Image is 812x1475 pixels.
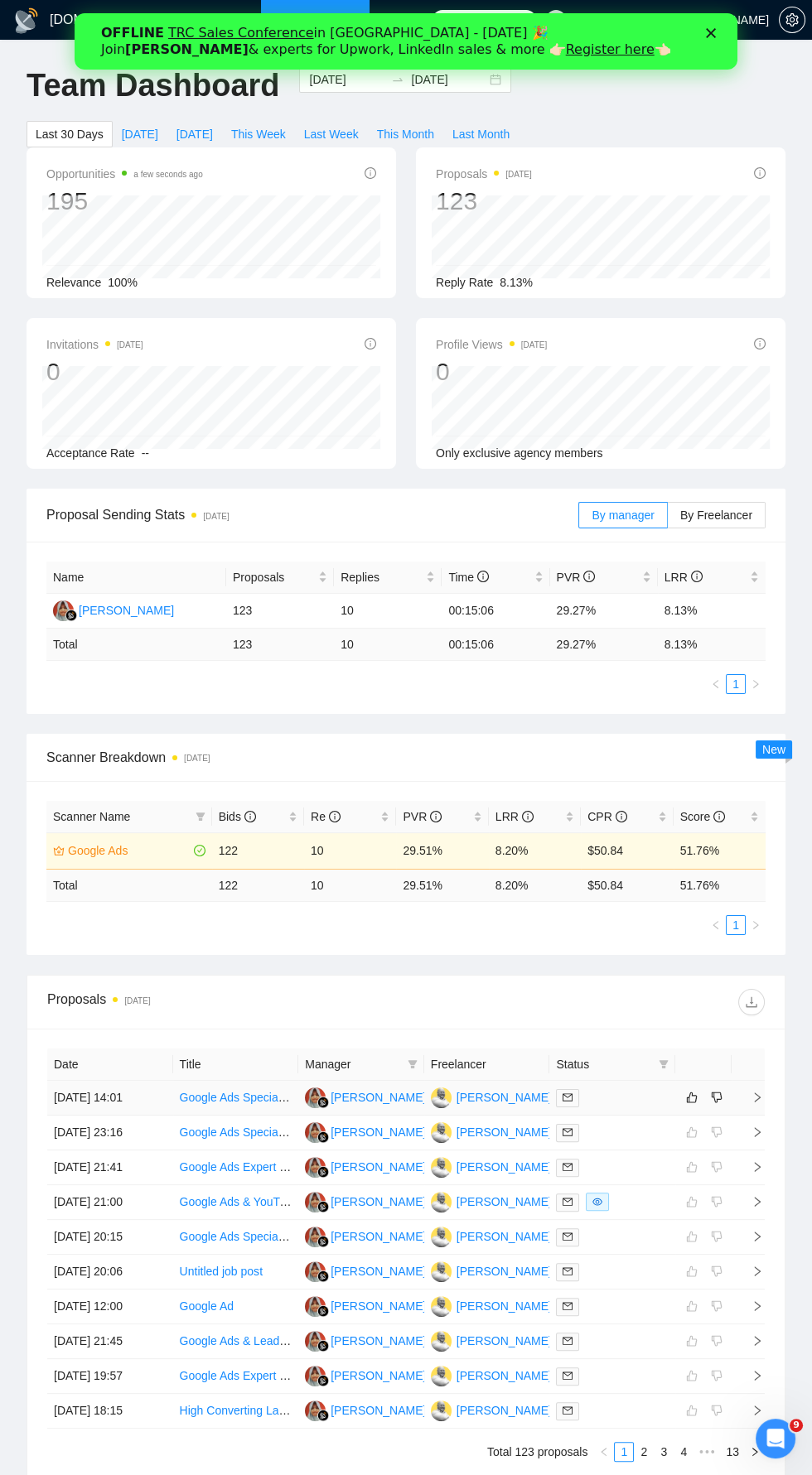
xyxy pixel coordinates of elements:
[331,1262,426,1280] div: [PERSON_NAME]
[334,594,442,629] td: 10
[594,1442,614,1462] li: Previous Page
[391,73,404,86] span: to
[47,1394,173,1429] td: [DATE] 18:15
[65,610,77,621] img: gigradar-bm.png
[431,1299,552,1312] a: PS[PERSON_NAME]
[436,335,547,354] span: Profile Views
[711,1091,723,1104] span: dislike
[779,13,805,27] a: setting
[745,1442,765,1462] button: right
[331,1297,426,1315] div: [PERSON_NAME]
[745,1442,765,1462] li: Next Page
[46,335,143,354] span: Invitations
[780,13,805,27] span: setting
[173,1359,299,1394] td: Google Ads Expert Needed for Solar Permitting Lead Generation
[706,674,726,694] button: left
[331,1401,426,1420] div: [PERSON_NAME]
[79,601,174,619] div: [PERSON_NAME]
[431,1125,552,1138] a: PS[PERSON_NAME]
[46,276,101,289] span: Relevance
[305,1296,326,1317] img: SK
[654,1442,674,1462] li: 3
[403,810,442,823] span: PVR
[36,125,104,143] span: Last 30 Days
[594,1442,614,1462] button: left
[404,1052,421,1077] span: filter
[317,1270,329,1282] img: gigradar-bm.png
[686,1091,698,1104] span: like
[738,1092,763,1103] span: right
[431,1122,452,1143] img: PS
[305,1264,426,1277] a: SK[PERSON_NAME]
[431,1366,452,1386] img: PS
[305,1194,426,1207] a: SK[PERSON_NAME]
[298,1048,424,1081] th: Manager
[75,13,737,70] iframe: Intercom live chat баннер
[674,869,766,901] td: 51.76 %
[726,915,746,935] li: 1
[305,1157,326,1178] img: SK
[180,1369,513,1382] a: Google Ads Expert Needed for Solar Permitting Lead Generation
[550,629,658,661] td: 29.27 %
[305,1333,426,1347] a: SK[PERSON_NAME]
[762,743,785,756] span: New
[691,571,703,582] span: info-circle
[563,1197,573,1207] span: mail
[431,1090,552,1103] a: PS[PERSON_NAME]
[365,167,376,179] span: info-circle
[431,1331,452,1352] img: PS
[711,920,721,930] span: left
[341,568,423,586] span: Replies
[448,571,488,584] span: Time
[436,446,603,460] span: Only exclusive agency members
[754,338,766,349] span: info-circle
[180,1404,338,1417] a: High Converting Landing Page
[694,1442,720,1462] span: •••
[305,1122,326,1143] img: SK
[563,1266,573,1276] span: mail
[317,1375,329,1386] img: gigradar-bm.png
[457,1262,552,1280] div: [PERSON_NAME]
[27,121,113,147] button: Last 30 Days
[706,915,726,935] li: Previous Page
[47,1220,173,1255] td: [DATE] 20:15
[53,603,174,616] a: SK[PERSON_NAME]
[305,1261,326,1282] img: SK
[311,810,341,823] span: Re
[457,1193,552,1211] div: [PERSON_NAME]
[309,70,384,89] input: Start date
[738,1231,763,1242] span: right
[713,811,725,822] span: info-circle
[443,121,519,147] button: Last Month
[297,12,353,27] span: Dashboard
[167,121,222,147] button: [DATE]
[46,504,578,525] span: Proposal Sending Stats
[305,1229,426,1242] a: SK[PERSON_NAME]
[173,1116,299,1150] td: Google Ads Specialist for E-commerce Brand
[184,754,210,763] time: [DATE]
[331,1088,426,1106] div: [PERSON_NAME]
[180,1195,473,1208] a: Google Ads & YouTube Campaign Setup for FinTech App
[46,356,143,388] div: 0
[680,509,752,522] span: By Freelancer
[457,1297,552,1315] div: [PERSON_NAME]
[180,1160,519,1174] a: Google Ads Expert Needed – Must Master Everything From A to Z
[431,1192,452,1212] img: PS
[305,1227,326,1247] img: SK
[746,915,766,935] li: Next Page
[113,121,167,147] button: [DATE]
[391,73,404,86] span: swap-right
[431,1264,552,1277] a: PS[PERSON_NAME]
[305,1368,426,1381] a: SK[PERSON_NAME]
[27,66,279,105] h1: Team Dashboard
[305,1090,426,1103] a: SK[PERSON_NAME]
[658,594,766,629] td: 8.13%
[442,629,549,661] td: 00:15:06
[790,1419,803,1432] span: 9
[117,340,143,349] time: [DATE]
[457,1123,552,1141] div: [PERSON_NAME]
[304,832,396,869] td: 10
[317,1410,329,1421] img: gigradar-bm.png
[317,1305,329,1317] img: gigradar-bm.png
